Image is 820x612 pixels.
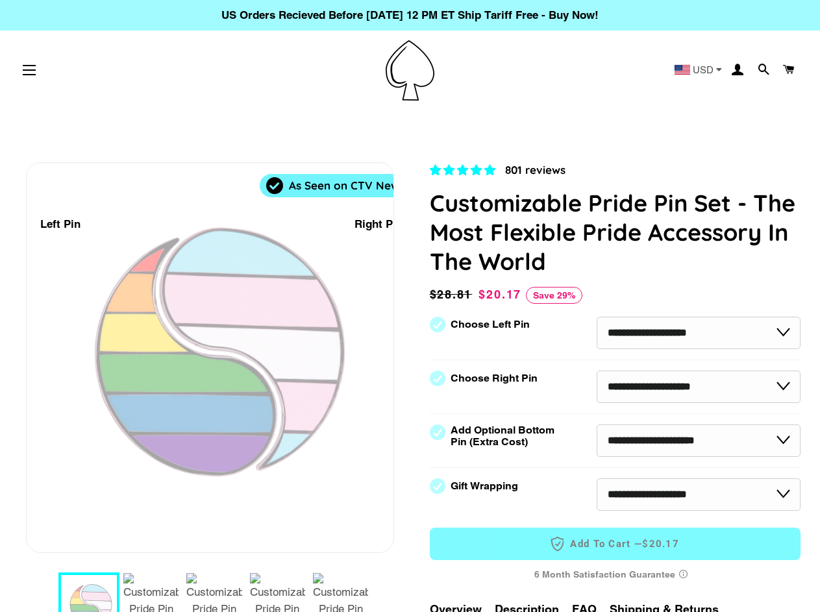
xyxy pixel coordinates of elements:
[478,288,521,301] span: $20.17
[451,373,538,384] label: Choose Right Pin
[386,40,434,101] img: Pin-Ace
[642,537,679,551] span: $20.17
[430,286,476,304] span: $28.81
[451,319,530,330] label: Choose Left Pin
[430,188,801,276] h1: Customizable Pride Pin Set - The Most Flexible Pride Accessory In The World
[451,424,560,448] label: Add Optional Bottom Pin (Extra Cost)
[430,528,801,560] button: Add to Cart —$20.17
[693,65,714,75] span: USD
[27,163,393,552] div: 1 / 7
[505,163,565,177] span: 801 reviews
[354,215,403,233] div: Right Pin
[430,563,801,587] div: 6 Month Satisfaction Guarantee
[449,535,782,552] span: Add to Cart —
[526,287,582,304] span: Save 29%
[430,164,499,177] span: 4.83 stars
[451,480,518,492] label: Gift Wrapping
